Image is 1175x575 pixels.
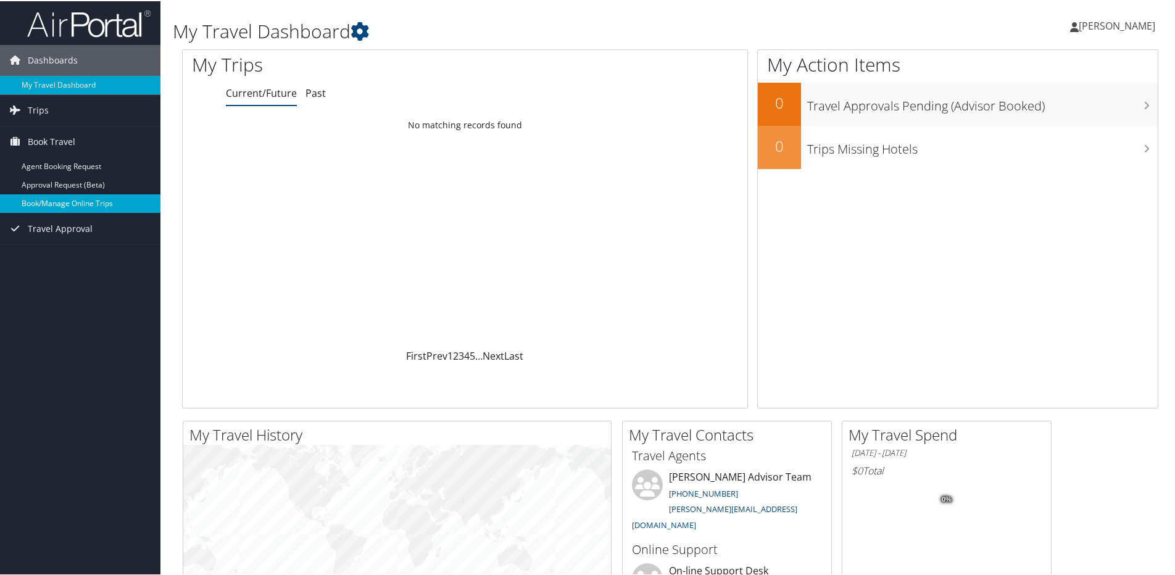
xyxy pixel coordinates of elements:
span: … [475,348,483,362]
span: Dashboards [28,44,78,75]
a: [PHONE_NUMBER] [669,487,738,498]
a: Current/Future [226,85,297,99]
h6: [DATE] - [DATE] [852,446,1042,458]
h3: Travel Agents [632,446,822,463]
span: [PERSON_NAME] [1079,18,1155,31]
h2: 0 [758,134,801,155]
h3: Travel Approvals Pending (Advisor Booked) [807,90,1158,114]
a: 1 [447,348,453,362]
a: Last [504,348,523,362]
a: Prev [426,348,447,362]
h2: My Travel Contacts [629,423,831,444]
a: 0Travel Approvals Pending (Advisor Booked) [758,81,1158,125]
span: Book Travel [28,125,75,156]
a: Next [483,348,504,362]
a: Past [305,85,326,99]
span: Trips [28,94,49,125]
a: First [406,348,426,362]
a: [PERSON_NAME] [1070,6,1168,43]
a: 3 [459,348,464,362]
h1: My Trips [192,51,503,77]
tspan: 0% [942,495,952,502]
li: [PERSON_NAME] Advisor Team [626,468,828,534]
a: 2 [453,348,459,362]
h3: Online Support [632,540,822,557]
h2: My Travel Spend [849,423,1051,444]
h3: Trips Missing Hotels [807,133,1158,157]
span: Travel Approval [28,212,93,243]
a: [PERSON_NAME][EMAIL_ADDRESS][DOMAIN_NAME] [632,502,797,529]
span: $0 [852,463,863,476]
h1: My Action Items [758,51,1158,77]
a: 5 [470,348,475,362]
h6: Total [852,463,1042,476]
h2: 0 [758,91,801,112]
img: airportal-logo.png [27,8,151,37]
a: 0Trips Missing Hotels [758,125,1158,168]
h2: My Travel History [189,423,611,444]
td: No matching records found [183,113,747,135]
h1: My Travel Dashboard [173,17,836,43]
a: 4 [464,348,470,362]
